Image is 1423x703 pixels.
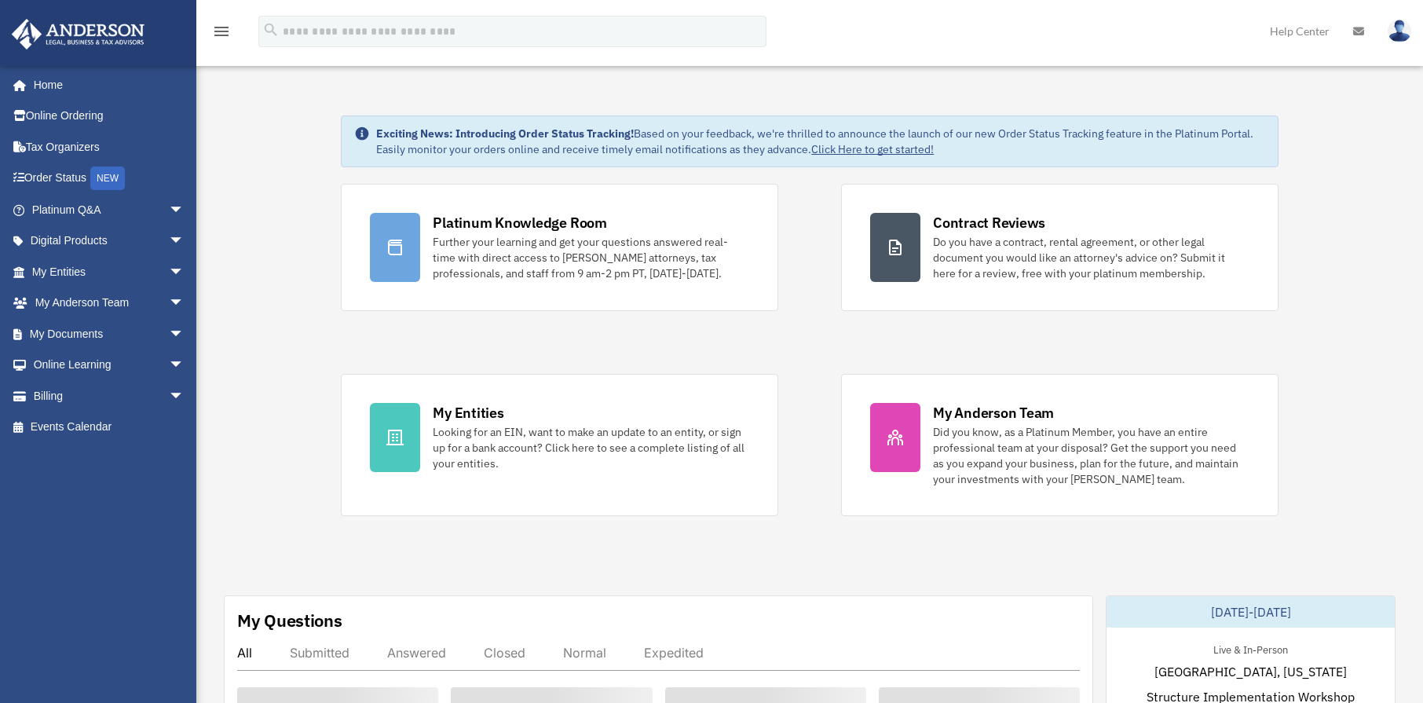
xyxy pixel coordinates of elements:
div: Further your learning and get your questions answered real-time with direct access to [PERSON_NAM... [433,234,749,281]
div: Submitted [290,645,349,661]
span: arrow_drop_down [169,350,200,382]
div: Platinum Knowledge Room [433,213,607,233]
a: My Documentsarrow_drop_down [11,318,208,350]
span: arrow_drop_down [169,380,200,412]
div: My Entities [433,403,503,423]
a: menu [212,27,231,41]
div: All [237,645,252,661]
div: Normal [563,645,606,661]
a: My Anderson Team Did you know, as a Platinum Member, you have an entire professional team at your... [841,374,1279,516]
strong: Exciting News: Introducing Order Status Tracking! [376,126,634,141]
span: [GEOGRAPHIC_DATA], [US_STATE] [1154,662,1347,681]
span: arrow_drop_down [169,287,200,320]
a: My Entities Looking for an EIN, want to make an update to an entity, or sign up for a bank accoun... [341,374,778,516]
div: [DATE]-[DATE] [1107,596,1395,628]
img: User Pic [1388,20,1411,42]
div: Expedited [644,645,704,661]
div: My Questions [237,609,342,632]
a: Platinum Q&Aarrow_drop_down [11,194,208,225]
span: arrow_drop_down [169,194,200,226]
span: arrow_drop_down [169,256,200,288]
div: Did you know, as a Platinum Member, you have an entire professional team at your disposal? Get th... [933,424,1249,487]
a: Order StatusNEW [11,163,208,195]
a: Contract Reviews Do you have a contract, rental agreement, or other legal document you would like... [841,184,1279,311]
div: My Anderson Team [933,403,1054,423]
div: Do you have a contract, rental agreement, or other legal document you would like an attorney's ad... [933,234,1249,281]
img: Anderson Advisors Platinum Portal [7,19,149,49]
a: Home [11,69,200,101]
a: Online Ordering [11,101,208,132]
span: arrow_drop_down [169,318,200,350]
a: Online Learningarrow_drop_down [11,350,208,381]
a: My Entitiesarrow_drop_down [11,256,208,287]
a: Events Calendar [11,412,208,443]
a: Digital Productsarrow_drop_down [11,225,208,257]
div: Contract Reviews [933,213,1045,233]
a: Tax Organizers [11,131,208,163]
div: Live & In-Person [1201,640,1300,657]
i: search [262,21,280,38]
div: Looking for an EIN, want to make an update to an entity, or sign up for a bank account? Click her... [433,424,749,471]
div: Closed [484,645,525,661]
span: arrow_drop_down [169,225,200,258]
a: Click Here to get started! [811,142,934,156]
a: Billingarrow_drop_down [11,380,208,412]
div: Answered [387,645,446,661]
a: Platinum Knowledge Room Further your learning and get your questions answered real-time with dire... [341,184,778,311]
i: menu [212,22,231,41]
div: NEW [90,167,125,190]
a: My Anderson Teamarrow_drop_down [11,287,208,319]
div: Based on your feedback, we're thrilled to announce the launch of our new Order Status Tracking fe... [376,126,1265,157]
